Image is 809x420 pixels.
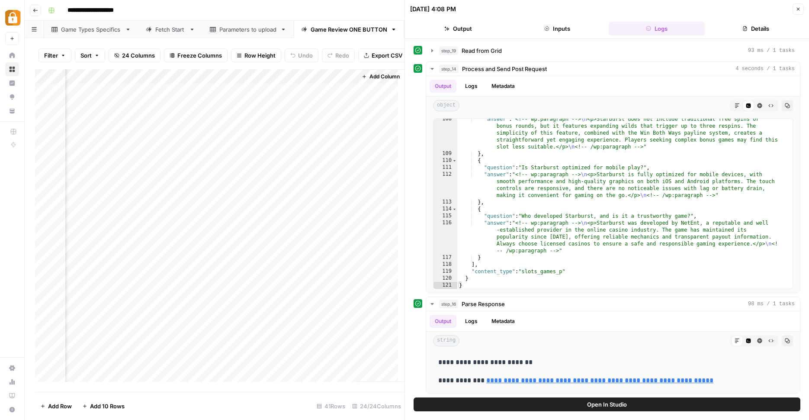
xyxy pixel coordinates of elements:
[462,46,502,55] span: Read from Grid
[735,65,795,73] span: 4 seconds / 1 tasks
[311,25,387,34] div: Game Review ONE BUTTON
[433,282,457,289] div: 121
[122,51,155,60] span: 24 Columns
[313,399,349,413] div: 41 Rows
[430,315,456,328] button: Output
[5,90,19,104] a: Opportunities
[77,399,130,413] button: Add 10 Rows
[177,51,222,60] span: Freeze Columns
[322,48,355,62] button: Redo
[433,261,457,268] div: 118
[410,22,506,36] button: Output
[439,300,458,308] span: step_16
[75,48,105,62] button: Sort
[349,399,404,413] div: 24/24 Columns
[358,48,408,62] button: Export CSV
[426,297,800,311] button: 98 ms / 1 tasks
[462,300,505,308] span: Parse Response
[414,397,800,411] button: Open In Studio
[5,7,19,29] button: Workspace: Adzz
[433,157,457,164] div: 110
[109,48,161,62] button: 24 Columns
[426,44,800,58] button: 93 ms / 1 tasks
[372,51,402,60] span: Export CSV
[708,22,804,36] button: Details
[5,403,19,417] button: Help + Support
[335,51,349,60] span: Redo
[433,150,457,157] div: 109
[358,71,403,82] button: Add Column
[486,315,520,328] button: Metadata
[80,51,92,60] span: Sort
[439,65,459,73] span: step_14
[460,315,483,328] button: Logs
[285,48,318,62] button: Undo
[426,311,800,393] div: 98 ms / 1 tasks
[5,361,19,375] a: Settings
[609,22,705,36] button: Logs
[433,335,459,346] span: string
[5,10,21,26] img: Adzz Logo
[44,21,138,38] a: Game Types Specifics
[426,62,800,76] button: 4 seconds / 1 tasks
[294,21,404,38] a: Game Review ONE BUTTON
[439,46,458,55] span: step_19
[426,76,800,293] div: 4 seconds / 1 tasks
[433,213,457,220] div: 115
[433,171,457,199] div: 112
[164,48,228,62] button: Freeze Columns
[5,76,19,90] a: Insights
[433,275,457,282] div: 120
[244,51,276,60] span: Row Height
[433,116,457,150] div: 108
[433,206,457,213] div: 114
[39,48,71,62] button: Filter
[460,80,483,93] button: Logs
[90,402,125,410] span: Add 10 Rows
[452,206,457,213] span: Toggle code folding, rows 114 through 117
[5,48,19,62] a: Home
[433,164,457,171] div: 111
[433,268,457,275] div: 119
[433,254,457,261] div: 117
[5,375,19,389] a: Usage
[462,65,547,73] span: Process and Send Post Request
[5,104,19,118] a: Your Data
[748,300,795,308] span: 98 ms / 1 tasks
[748,47,795,55] span: 93 ms / 1 tasks
[433,199,457,206] div: 113
[510,22,606,36] button: Inputs
[61,25,122,34] div: Game Types Specifics
[35,399,77,413] button: Add Row
[298,51,313,60] span: Undo
[433,100,459,111] span: object
[5,389,19,403] a: Learning Hub
[219,25,277,34] div: Parameters to upload
[486,80,520,93] button: Metadata
[231,48,281,62] button: Row Height
[452,157,457,164] span: Toggle code folding, rows 110 through 113
[5,62,19,76] a: Browse
[44,51,58,60] span: Filter
[433,220,457,254] div: 116
[155,25,186,34] div: Fetch Start
[430,80,456,93] button: Output
[410,5,456,13] div: [DATE] 4:08 PM
[202,21,294,38] a: Parameters to upload
[369,73,400,81] span: Add Column
[138,21,202,38] a: Fetch Start
[48,402,72,410] span: Add Row
[587,400,627,409] span: Open In Studio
